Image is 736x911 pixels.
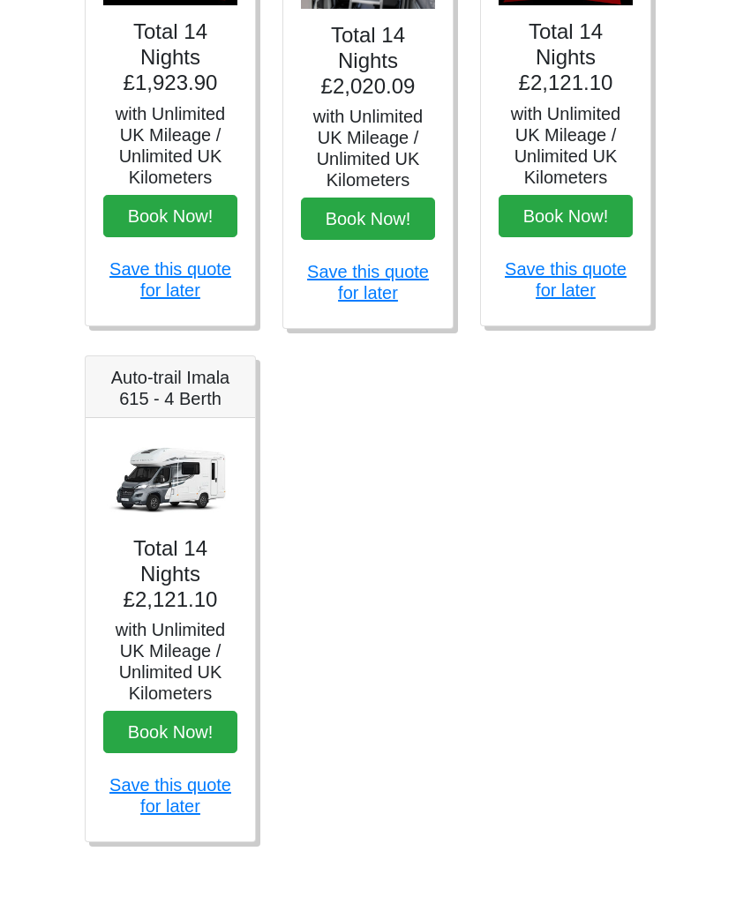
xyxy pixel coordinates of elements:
[301,23,435,99] h4: Total 14 Nights £2,020.09
[103,711,237,753] button: Book Now!
[499,19,633,95] h4: Total 14 Nights £2,121.10
[109,259,231,300] a: Save this quote for later
[499,103,633,188] h5: with Unlimited UK Mileage / Unlimited UK Kilometers
[109,775,231,816] a: Save this quote for later
[301,106,435,190] h5: with Unlimited UK Mileage / Unlimited UK Kilometers
[103,436,237,522] img: Auto-trail Imala 615 - 4 Berth
[301,198,435,240] button: Book Now!
[103,367,237,409] h5: Auto-trail Imala 615 - 4 Berth
[103,195,237,237] button: Book Now!
[499,195,633,237] button: Book Now!
[103,103,237,188] h5: with Unlimited UK Mileage / Unlimited UK Kilometers
[307,262,429,302] a: Save this quote for later
[505,259,627,300] a: Save this quote for later
[103,536,237,612] h4: Total 14 Nights £2,121.10
[103,19,237,95] h4: Total 14 Nights £1,923.90
[103,619,237,704] h5: with Unlimited UK Mileage / Unlimited UK Kilometers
